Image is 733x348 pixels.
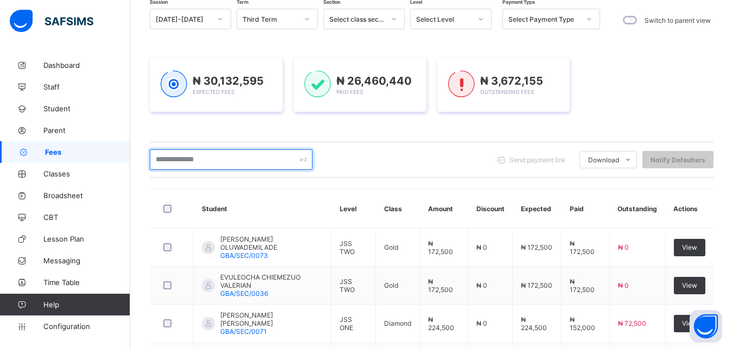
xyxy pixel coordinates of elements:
[340,315,353,332] span: JSS ONE
[690,310,722,343] button: Open asap
[468,189,513,229] th: Discount
[336,88,363,95] span: Paid Fees
[43,126,130,135] span: Parent
[521,315,547,332] span: ₦ 224,500
[665,189,713,229] th: Actions
[156,15,211,23] div: [DATE]-[DATE]
[682,319,697,327] span: View
[476,243,487,251] span: ₦ 0
[336,74,412,87] span: ₦ 26,460,440
[618,243,629,251] span: ₦ 0
[10,10,93,33] img: safsims
[45,148,130,156] span: Fees
[480,88,534,95] span: Outstanding Fees
[521,281,552,289] span: ₦ 172,500
[476,281,487,289] span: ₦ 0
[384,319,411,327] span: Diamond
[43,83,130,91] span: Staff
[43,191,130,200] span: Broadsheet
[618,281,629,289] span: ₦ 0
[43,61,130,69] span: Dashboard
[376,189,420,229] th: Class
[428,277,453,294] span: ₦ 172,500
[651,156,705,164] span: Notify Defaulters
[570,315,595,332] span: ₦ 152,000
[43,213,130,222] span: CBT
[609,189,665,229] th: Outstanding
[570,277,595,294] span: ₦ 172,500
[645,16,711,24] label: Switch to parent view
[508,15,580,23] div: Select Payment Type
[43,235,130,243] span: Lesson Plan
[329,15,385,23] div: Select class section
[476,319,487,327] span: ₦ 0
[220,289,268,298] span: GBA/SEC/0036
[521,243,552,251] span: ₦ 172,500
[428,239,453,256] span: ₦ 172,500
[562,189,610,229] th: Paid
[220,235,323,251] span: [PERSON_NAME] OLUWADEMILADE
[384,281,398,289] span: Gold
[384,243,398,251] span: Gold
[509,156,566,164] span: Send payment link
[448,71,475,98] img: outstanding-1.146d663e52f09953f639664a84e30106.svg
[420,189,468,229] th: Amount
[340,277,355,294] span: JSS TWO
[416,15,471,23] div: Select Level
[570,239,595,256] span: ₦ 172,500
[43,256,130,265] span: Messaging
[193,88,234,95] span: Expected Fees
[428,315,454,332] span: ₦ 224,500
[682,281,697,289] span: View
[220,251,268,260] span: GBA/SEC/0073
[340,239,355,256] span: JSS TWO
[332,189,376,229] th: Level
[161,71,187,98] img: expected-1.03dd87d44185fb6c27cc9b2570c10499.svg
[220,311,323,327] span: [PERSON_NAME] [PERSON_NAME]
[220,273,323,289] span: EVULEOCHA CHIEMEZUO VALERIAN
[43,104,130,113] span: Student
[43,300,130,309] span: Help
[682,243,697,251] span: View
[193,74,264,87] span: ₦ 30,132,595
[220,327,267,336] span: GBA/SEC/0071
[513,189,562,229] th: Expected
[588,156,619,164] span: Download
[480,74,543,87] span: ₦ 3,672,155
[194,189,332,229] th: Student
[43,322,130,331] span: Configuration
[243,15,298,23] div: Third Term
[43,169,130,178] span: Classes
[43,278,130,287] span: Time Table
[304,71,331,98] img: paid-1.3eb1404cbcb1d3b736510a26bbfa3ccb.svg
[618,319,646,327] span: ₦ 72,500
